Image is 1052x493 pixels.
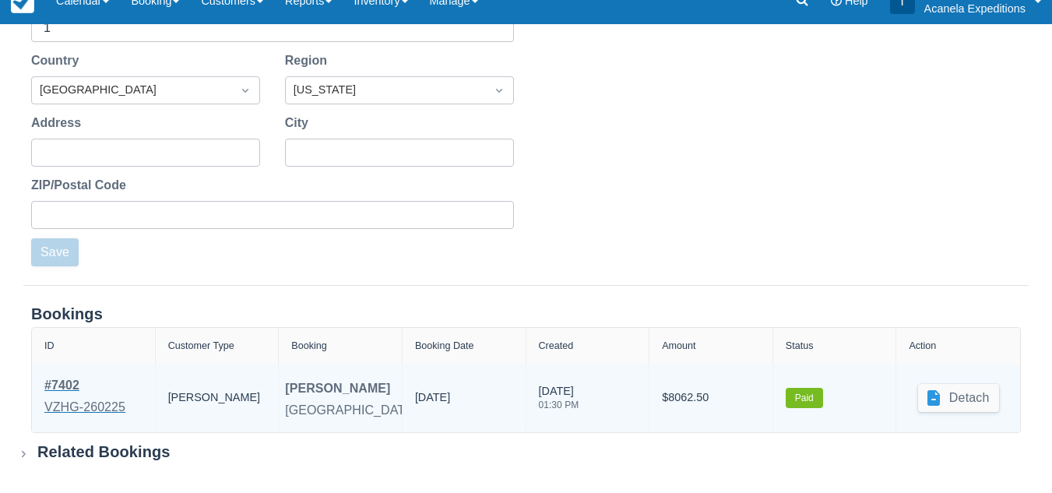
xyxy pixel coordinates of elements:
[491,83,507,98] span: Dropdown icon
[662,376,760,420] div: $8062.50
[291,340,327,351] div: Booking
[285,51,333,70] label: Region
[924,1,1026,16] p: Acanela Expeditions
[31,305,1021,324] div: Bookings
[786,388,823,408] label: Paid
[168,340,234,351] div: Customer Type
[168,376,266,420] div: [PERSON_NAME]
[31,51,85,70] label: Country
[37,442,171,462] div: Related Bookings
[539,400,579,410] div: 01:30 PM
[786,340,814,351] div: Status
[662,340,695,351] div: Amount
[31,114,87,132] label: Address
[415,340,474,351] div: Booking Date
[31,176,132,195] label: ZIP/Postal Code
[44,398,125,417] div: VZHG-260225
[44,376,125,395] div: # 7402
[909,340,936,351] div: Action
[285,379,390,398] div: [PERSON_NAME]
[415,389,450,413] div: [DATE]
[285,401,725,420] div: [GEOGRAPHIC_DATA] / [GEOGRAPHIC_DATA], Room Type, Crete Extension
[44,340,55,351] div: ID
[285,114,315,132] label: City
[539,383,579,419] div: [DATE]
[539,340,574,351] div: Created
[918,384,999,412] button: Detach
[44,376,125,420] a: #7402VZHG-260225
[237,83,253,98] span: Dropdown icon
